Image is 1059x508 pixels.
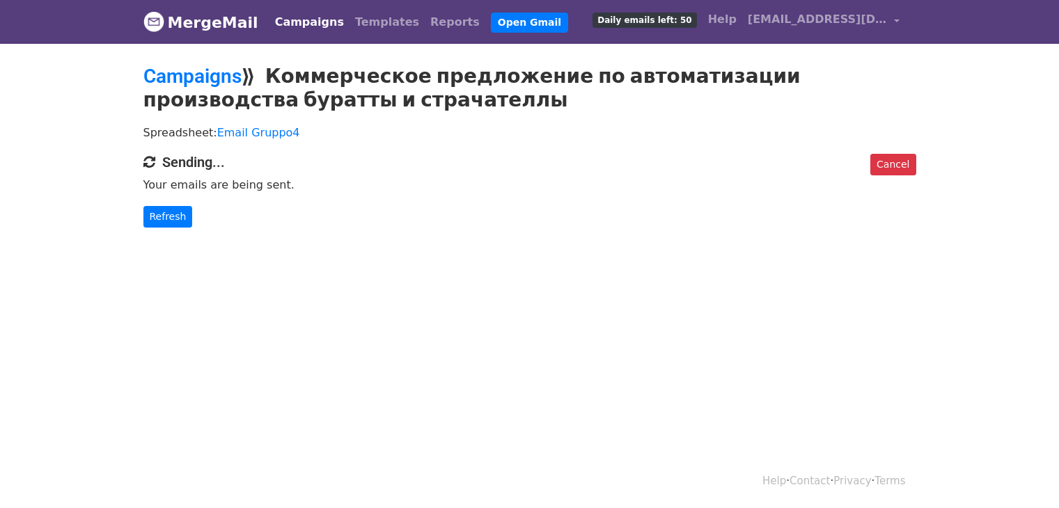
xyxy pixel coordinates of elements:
h2: ⟫ Коммерческое предложение по автоматизации производства буратты и страчателлы [143,65,916,111]
a: Templates [350,8,425,36]
span: [EMAIL_ADDRESS][DOMAIN_NAME] [748,11,887,28]
a: Email Gruppo4 [217,126,300,139]
a: Campaigns [143,65,242,88]
a: Campaigns [269,8,350,36]
a: Open Gmail [491,13,568,33]
p: Spreadsheet: [143,125,916,140]
a: [EMAIL_ADDRESS][DOMAIN_NAME] [742,6,905,38]
a: Terms [874,475,905,487]
a: Cancel [870,154,916,175]
a: Help [762,475,786,487]
a: Refresh [143,206,193,228]
a: Help [703,6,742,33]
a: Reports [425,8,485,36]
a: Daily emails left: 50 [587,6,702,33]
a: Contact [790,475,830,487]
a: Privacy [833,475,871,487]
h4: Sending... [143,154,916,170]
span: Daily emails left: 50 [593,13,696,28]
p: Your emails are being sent. [143,177,916,192]
a: MergeMail [143,8,258,37]
img: MergeMail logo [143,11,164,32]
